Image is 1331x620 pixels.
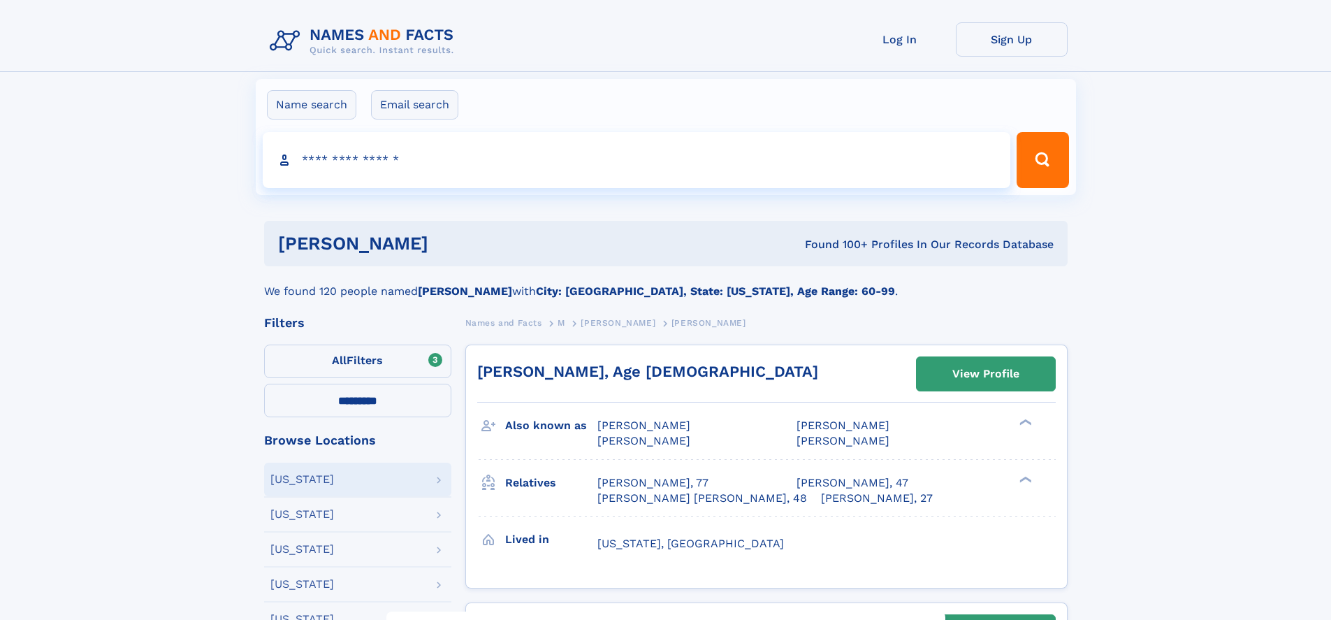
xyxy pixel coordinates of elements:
[263,132,1011,188] input: search input
[505,414,597,438] h3: Also known as
[505,528,597,551] h3: Lived in
[917,357,1055,391] a: View Profile
[581,318,655,328] span: [PERSON_NAME]
[477,363,818,380] a: [PERSON_NAME], Age [DEMOGRAPHIC_DATA]
[270,579,334,590] div: [US_STATE]
[536,284,895,298] b: City: [GEOGRAPHIC_DATA], State: [US_STATE], Age Range: 60-99
[264,317,451,329] div: Filters
[371,90,458,120] label: Email search
[597,419,690,432] span: [PERSON_NAME]
[264,434,451,447] div: Browse Locations
[465,314,542,331] a: Names and Facts
[597,434,690,447] span: [PERSON_NAME]
[267,90,356,120] label: Name search
[671,318,746,328] span: [PERSON_NAME]
[558,318,565,328] span: M
[597,475,708,491] a: [PERSON_NAME], 77
[797,434,889,447] span: [PERSON_NAME]
[597,491,807,506] a: [PERSON_NAME] [PERSON_NAME], 48
[581,314,655,331] a: [PERSON_NAME]
[332,354,347,367] span: All
[821,491,933,506] a: [PERSON_NAME], 27
[264,345,451,378] label: Filters
[558,314,565,331] a: M
[505,471,597,495] h3: Relatives
[597,537,784,550] span: [US_STATE], [GEOGRAPHIC_DATA]
[797,419,889,432] span: [PERSON_NAME]
[270,509,334,520] div: [US_STATE]
[797,475,908,491] a: [PERSON_NAME], 47
[616,237,1054,252] div: Found 100+ Profiles In Our Records Database
[264,22,465,60] img: Logo Names and Facts
[952,358,1019,390] div: View Profile
[264,266,1068,300] div: We found 120 people named with .
[278,235,617,252] h1: [PERSON_NAME]
[1016,475,1033,484] div: ❯
[844,22,956,57] a: Log In
[418,284,512,298] b: [PERSON_NAME]
[270,474,334,485] div: [US_STATE]
[1016,418,1033,427] div: ❯
[1017,132,1068,188] button: Search Button
[956,22,1068,57] a: Sign Up
[270,544,334,555] div: [US_STATE]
